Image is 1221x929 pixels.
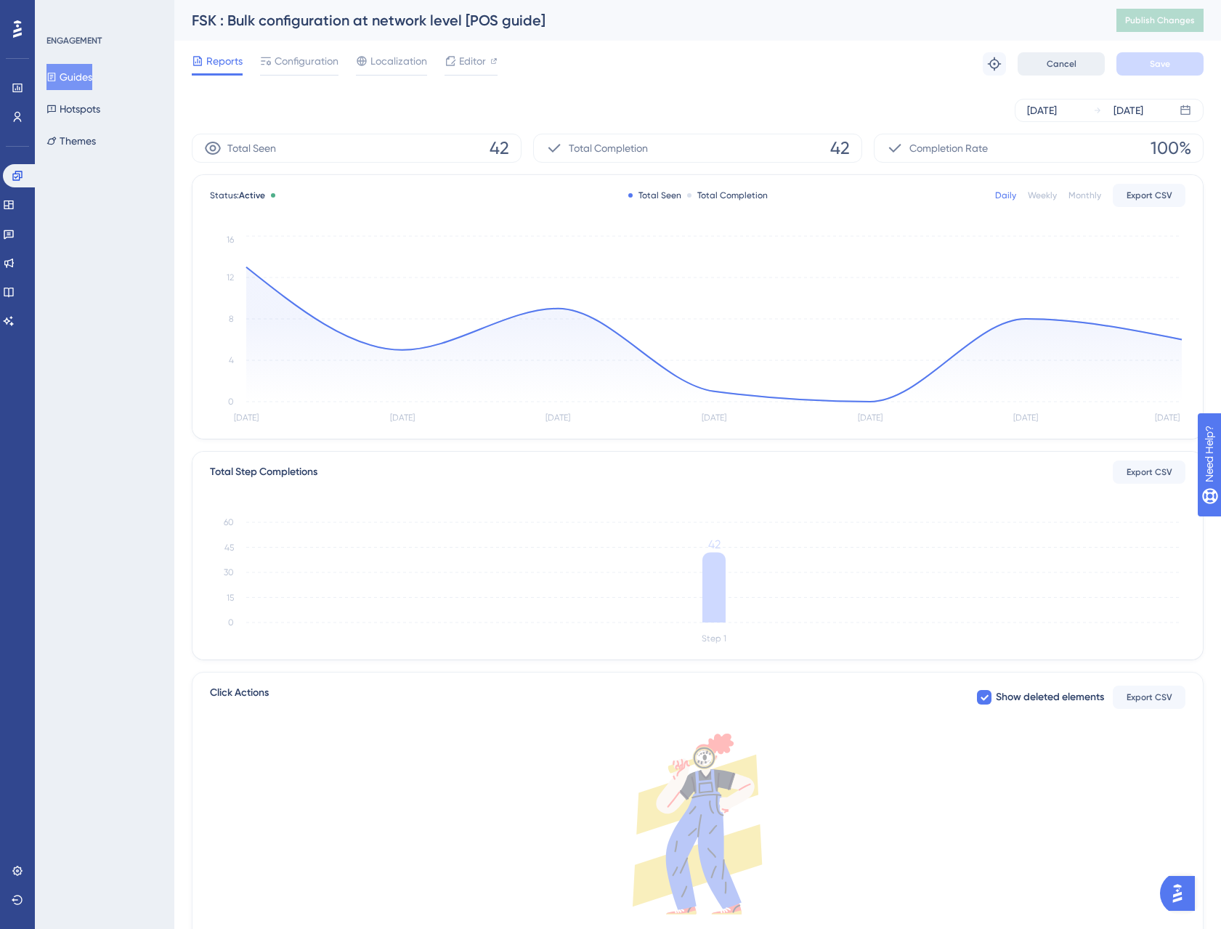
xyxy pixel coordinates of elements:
tspan: [DATE] [390,413,415,423]
span: 100% [1151,137,1191,160]
span: Reports [206,52,243,70]
span: Localization [370,52,427,70]
span: Total Completion [569,139,648,157]
div: Weekly [1028,190,1057,201]
span: Click Actions [210,684,269,710]
div: Monthly [1068,190,1101,201]
tspan: Step 1 [702,633,726,644]
span: Editor [459,52,486,70]
tspan: 0 [228,397,234,407]
span: Save [1150,58,1170,70]
tspan: 30 [224,567,234,577]
div: [DATE] [1113,102,1143,119]
span: Configuration [275,52,338,70]
tspan: [DATE] [1013,413,1038,423]
button: Cancel [1018,52,1105,76]
span: Total Seen [227,139,276,157]
div: Daily [995,190,1016,201]
tspan: 12 [227,272,234,283]
span: Export CSV [1127,466,1172,478]
button: Guides [46,64,92,90]
div: FSK : Bulk configuration at network level [POS guide] [192,10,1080,31]
span: Completion Rate [909,139,988,157]
iframe: UserGuiding AI Assistant Launcher [1160,872,1204,915]
tspan: 4 [229,355,234,365]
tspan: 15 [227,593,234,603]
button: Export CSV [1113,184,1185,207]
span: Export CSV [1127,691,1172,703]
button: Export CSV [1113,461,1185,484]
span: Publish Changes [1125,15,1195,26]
tspan: [DATE] [545,413,570,423]
span: Active [239,190,265,200]
tspan: 0 [228,617,234,628]
tspan: 45 [224,543,234,553]
tspan: [DATE] [702,413,726,423]
tspan: 60 [224,517,234,527]
span: Need Help? [34,4,91,21]
button: Hotspots [46,96,100,122]
div: Total Seen [628,190,681,201]
tspan: [DATE] [1155,413,1180,423]
span: Export CSV [1127,190,1172,201]
button: Publish Changes [1116,9,1204,32]
tspan: 16 [227,235,234,245]
div: [DATE] [1027,102,1057,119]
button: Themes [46,128,96,154]
div: Total Completion [687,190,768,201]
button: Save [1116,52,1204,76]
tspan: [DATE] [858,413,883,423]
span: Status: [210,190,265,201]
button: Export CSV [1113,686,1185,709]
span: 42 [490,137,509,160]
span: Show deleted elements [996,689,1104,706]
tspan: 8 [229,314,234,324]
div: Total Step Completions [210,463,317,481]
div: ENGAGEMENT [46,35,102,46]
tspan: [DATE] [234,413,259,423]
span: Cancel [1047,58,1076,70]
span: 42 [830,137,850,160]
tspan: 42 [708,537,721,551]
